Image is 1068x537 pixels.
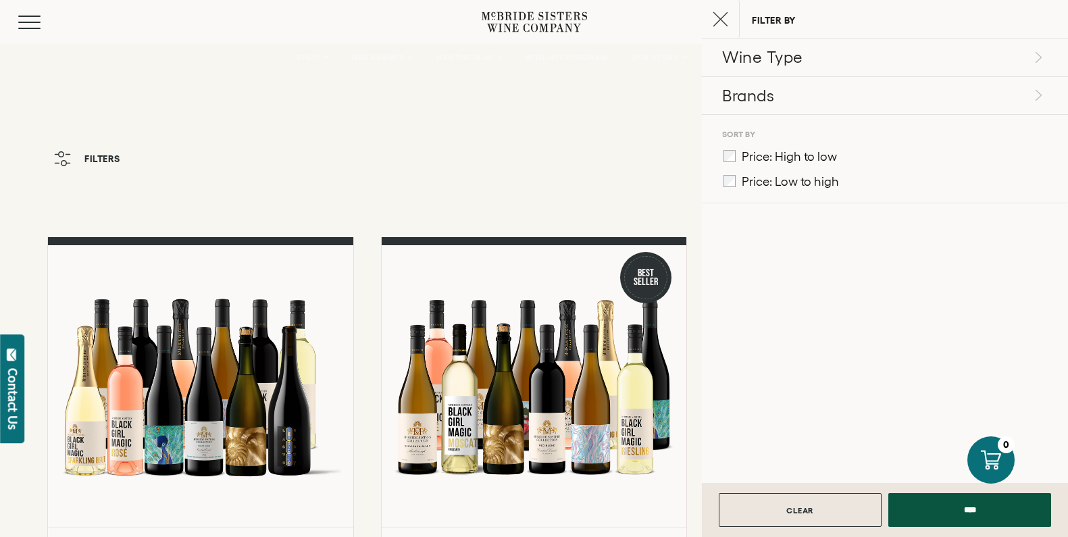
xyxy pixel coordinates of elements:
[526,53,608,62] span: AFFILIATE PROGRAM
[742,150,837,163] span: Price: High to low
[723,175,736,187] input: Price: Low to high
[288,44,336,71] a: SHOP
[722,46,1044,69] p: Wine Type
[517,44,617,71] a: AFFILIATE PROGRAM
[342,44,420,71] a: OUR BRANDS
[722,130,1044,138] p: Sort By
[6,368,20,430] div: Contact Us
[351,53,404,62] span: OUR BRANDS
[436,53,494,62] span: JOIN THE CLUB
[18,16,67,29] button: Mobile Menu Trigger
[752,16,796,25] p: FILTER BY
[297,53,320,62] span: SHOP
[719,493,882,527] a: CLEAR
[722,84,1044,107] p: Brands
[623,44,695,71] a: OUR STORY
[723,150,736,162] input: Price: High to low
[632,53,679,62] span: OUR STORY
[84,154,120,163] span: Filters
[742,175,839,188] span: Price: Low to high
[47,145,127,173] button: Filters
[998,436,1015,453] div: 0
[427,44,510,71] a: JOIN THE CLUB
